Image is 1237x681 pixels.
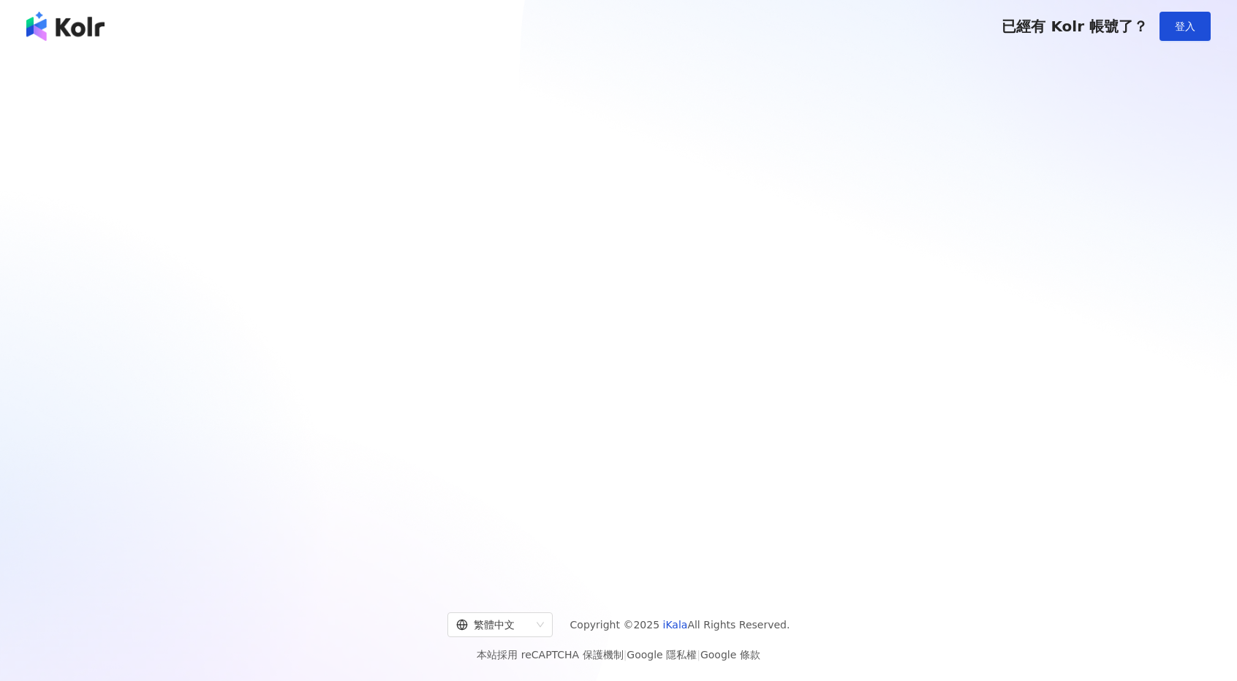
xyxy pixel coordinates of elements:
[26,12,105,41] img: logo
[1175,20,1195,32] span: 登入
[570,616,790,634] span: Copyright © 2025 All Rights Reserved.
[477,646,760,663] span: 本站採用 reCAPTCHA 保護機制
[624,649,627,661] span: |
[697,649,700,661] span: |
[456,613,531,636] div: 繁體中文
[700,649,760,661] a: Google 條款
[1160,12,1211,41] button: 登入
[627,649,697,661] a: Google 隱私權
[1002,18,1148,35] span: 已經有 Kolr 帳號了？
[663,619,688,631] a: iKala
